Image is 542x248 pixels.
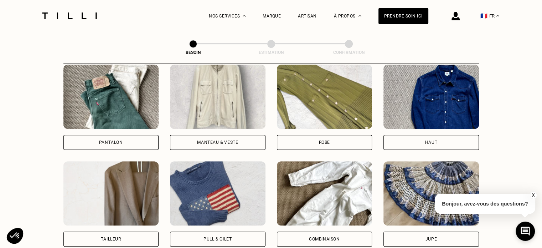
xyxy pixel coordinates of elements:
[170,161,265,226] img: Tilli retouche votre Pull & gilet
[358,15,361,17] img: Menu déroulant à propos
[203,237,232,241] div: Pull & gilet
[101,237,121,241] div: Tailleur
[298,14,317,19] a: Artisan
[383,161,479,226] img: Tilli retouche votre Jupe
[277,65,372,129] img: Tilli retouche votre Robe
[263,14,281,19] a: Marque
[383,65,479,129] img: Tilli retouche votre Haut
[170,65,265,129] img: Tilli retouche votre Manteau & Veste
[277,161,372,226] img: Tilli retouche votre Combinaison
[236,50,307,55] div: Estimation
[319,140,330,145] div: Robe
[40,12,99,19] img: Logo du service de couturière Tilli
[197,140,238,145] div: Manteau & Veste
[378,8,428,24] a: Prendre soin ici
[530,191,537,199] button: X
[435,194,535,214] p: Bonjour, avez-vous des questions?
[480,12,487,19] span: 🇫🇷
[309,237,340,241] div: Combinaison
[243,15,246,17] img: Menu déroulant
[496,15,499,17] img: menu déroulant
[99,140,123,145] div: Pantalon
[451,12,460,20] img: icône connexion
[425,237,437,241] div: Jupe
[158,50,229,55] div: Besoin
[63,65,159,129] img: Tilli retouche votre Pantalon
[313,50,384,55] div: Confirmation
[425,140,437,145] div: Haut
[63,161,159,226] img: Tilli retouche votre Tailleur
